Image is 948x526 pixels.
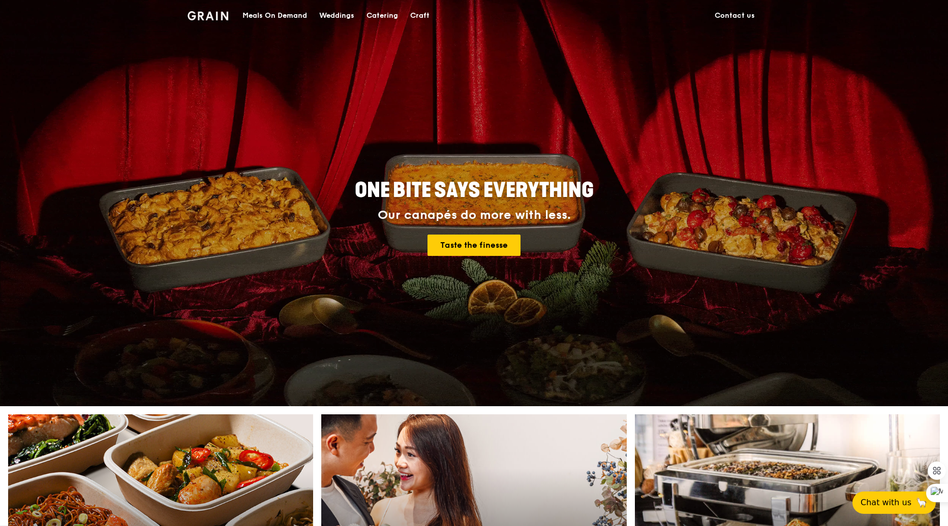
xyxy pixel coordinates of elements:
div: Craft [410,1,430,31]
span: Chat with us [861,497,911,509]
div: Meals On Demand [242,1,307,31]
img: Grain [188,11,229,20]
span: ONE BITE SAYS EVERYTHING [355,178,594,203]
a: Catering [360,1,404,31]
div: Weddings [319,1,354,31]
a: Weddings [313,1,360,31]
a: Craft [404,1,436,31]
button: Chat with us🦙 [852,491,936,514]
div: Catering [366,1,398,31]
span: 🦙 [915,497,928,509]
a: Taste the finesse [427,235,521,256]
div: Our canapés do more with less. [291,208,657,222]
a: Contact us [709,1,761,31]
